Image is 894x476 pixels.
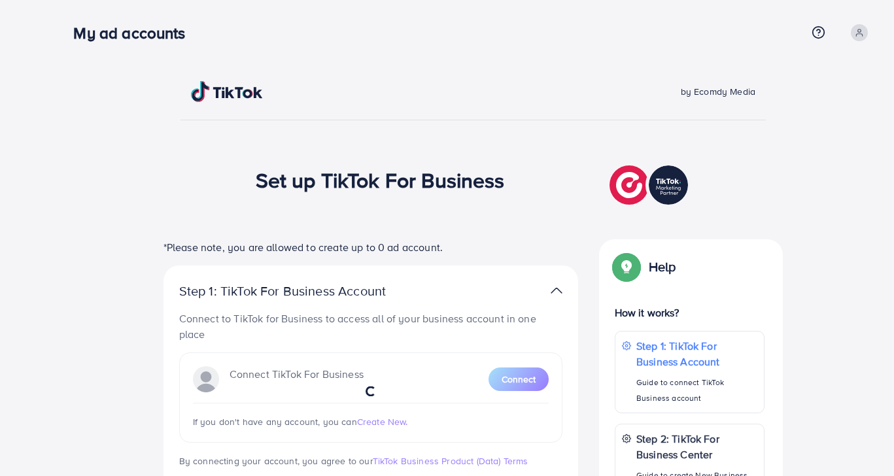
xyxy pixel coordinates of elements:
[191,81,263,102] img: TikTok
[649,259,676,275] p: Help
[636,338,757,369] p: Step 1: TikTok For Business Account
[73,24,196,42] h3: My ad accounts
[163,239,578,255] p: *Please note, you are allowed to create up to 0 ad account.
[636,431,757,462] p: Step 2: TikTok For Business Center
[256,167,505,192] h1: Set up TikTok For Business
[615,305,765,320] p: How it works?
[610,162,691,208] img: TikTok partner
[681,85,755,98] span: by Ecomdy Media
[636,375,757,406] p: Guide to connect TikTok Business account
[615,255,638,279] img: Popup guide
[551,281,562,300] img: TikTok partner
[179,283,428,299] p: Step 1: TikTok For Business Account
